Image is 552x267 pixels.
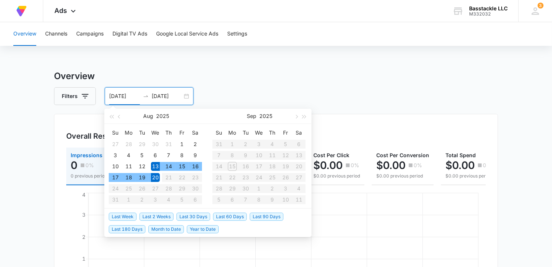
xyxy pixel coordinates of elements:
th: Sa [292,127,306,139]
td: 2025-08-19 [135,172,149,183]
th: Th [266,127,279,139]
div: 16 [191,162,200,171]
td: 2025-08-01 [175,139,189,150]
th: Su [109,127,122,139]
button: 2025 [260,109,273,124]
div: 2 [191,140,200,149]
div: 17 [111,173,120,182]
p: 0% [414,163,422,168]
div: 29 [138,140,147,149]
span: Last 60 Days [213,213,247,221]
div: account name [469,6,508,11]
td: 2025-08-15 [175,161,189,172]
div: 8 [178,151,186,160]
div: 14 [164,162,173,171]
span: Ads [54,7,67,14]
span: Total Spend [445,152,476,158]
div: account id [469,11,508,17]
div: 27 [111,140,120,149]
div: 28 [124,140,133,149]
div: 20 [151,173,160,182]
h3: Overall Results [66,131,120,142]
td: 2025-07-29 [135,139,149,150]
td: 2025-07-31 [162,139,175,150]
p: $0.00 [445,159,475,171]
p: 0 [71,159,77,171]
span: Last 90 Days [250,213,283,221]
button: Channels [45,22,67,46]
div: 31 [164,140,173,149]
span: 3 [538,3,543,9]
td: 2025-07-28 [122,139,135,150]
p: 0% [483,163,491,168]
span: Year to Date [187,225,219,233]
tspan: 2 [82,234,85,240]
th: Fr [279,127,292,139]
tspan: 1 [82,256,85,262]
td: 2025-08-20 [149,172,162,183]
td: 2025-08-11 [122,161,135,172]
span: Month to Date [148,225,184,233]
div: 3 [111,151,120,160]
h3: Overview [54,70,498,83]
td: 2025-08-08 [175,150,189,161]
img: Volusion [15,4,28,18]
div: 9 [191,151,200,160]
th: Fr [175,127,189,139]
td: 2025-07-27 [109,139,122,150]
span: Last 2 Weeks [139,213,174,221]
td: 2025-07-30 [149,139,162,150]
p: $0.00 [313,159,343,171]
span: to [143,93,149,99]
input: Start date [109,92,140,100]
span: Cost Per Conversion [376,152,429,158]
td: 2025-08-02 [189,139,202,150]
input: End date [152,92,182,100]
button: Aug [143,109,153,124]
div: 4 [124,151,133,160]
td: 2025-08-07 [162,150,175,161]
div: 19 [138,173,147,182]
div: 12 [138,162,147,171]
td: 2025-08-05 [135,150,149,161]
span: Cost Per Click [313,152,349,158]
td: 2025-08-04 [122,150,135,161]
td: 2025-08-06 [149,150,162,161]
div: 10 [111,162,120,171]
span: swap-right [143,93,149,99]
button: Filters [54,87,96,105]
button: Settings [227,22,247,46]
p: 0% [351,163,359,168]
div: 1 [178,140,186,149]
div: 13 [151,162,160,171]
td: 2025-08-12 [135,161,149,172]
p: 0 previous period [71,173,107,179]
p: $0.00 previous period [313,173,360,179]
td: 2025-08-17 [109,172,122,183]
div: 11 [124,162,133,171]
tspan: 3 [82,212,85,218]
th: Tu [239,127,252,139]
span: Last 180 Days [109,225,145,233]
td: 2025-08-10 [109,161,122,172]
th: Sa [189,127,202,139]
th: Th [162,127,175,139]
div: 6 [151,151,160,160]
td: 2025-08-16 [189,161,202,172]
button: Sep [247,109,257,124]
p: $0.00 [376,159,405,171]
div: 7 [164,151,173,160]
th: We [252,127,266,139]
th: Mo [122,127,135,139]
span: Impressions [71,152,102,158]
button: 2025 [156,109,169,124]
td: 2025-08-14 [162,161,175,172]
span: Last 30 Days [176,213,210,221]
p: 0% [85,163,94,168]
th: Su [212,127,226,139]
th: Mo [226,127,239,139]
td: 2025-08-03 [109,150,122,161]
span: Last Week [109,213,137,221]
div: 30 [151,140,160,149]
th: We [149,127,162,139]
